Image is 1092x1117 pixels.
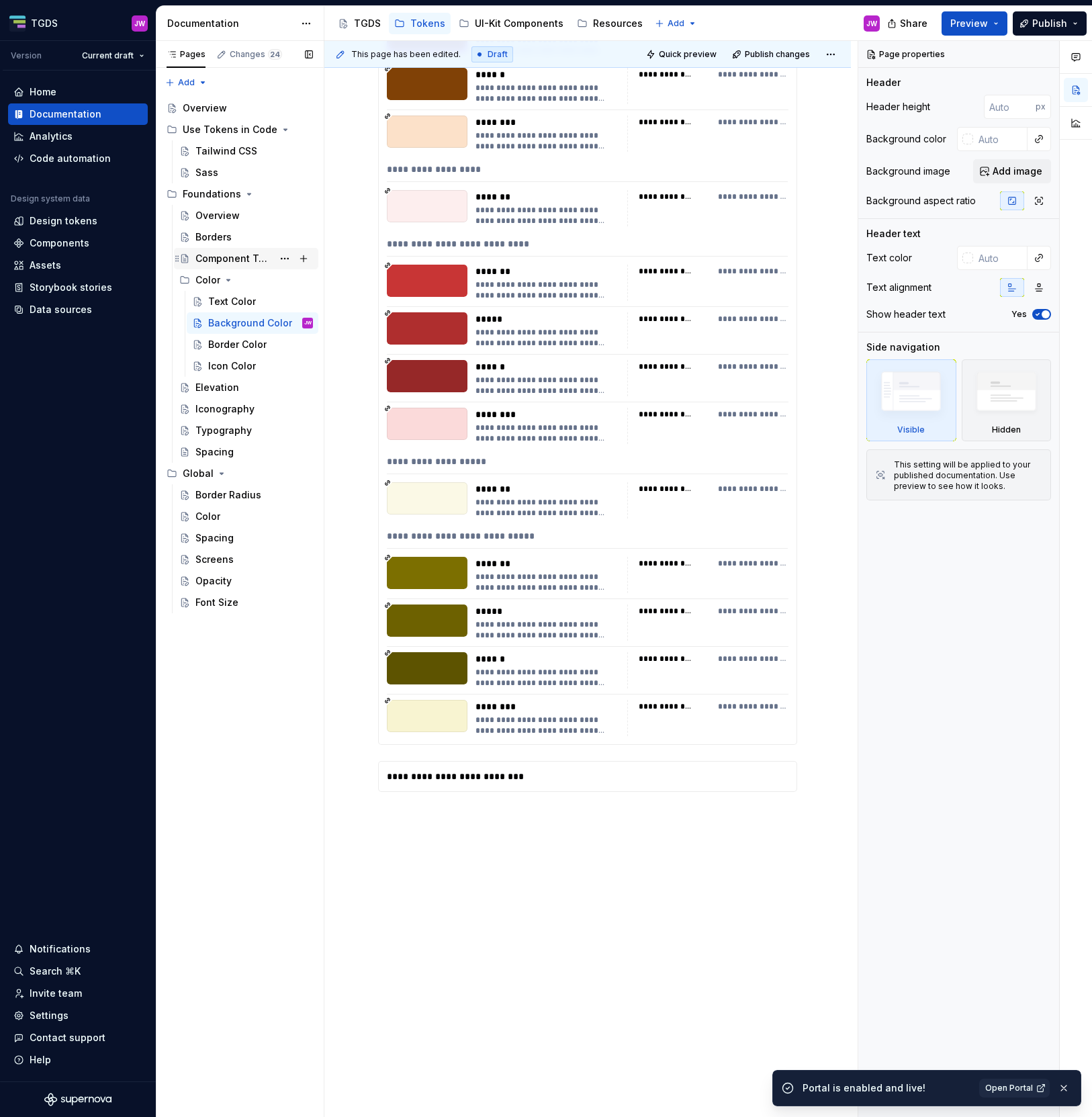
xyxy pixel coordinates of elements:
span: Add image [993,165,1042,178]
a: Components [8,232,148,254]
span: Add [668,18,684,29]
svg: Supernova Logo [44,1093,111,1106]
button: Current draft [76,46,150,65]
button: Notifications [8,938,148,960]
span: This page has been edited. [351,49,461,60]
div: Analytics [30,130,73,143]
div: Header text [866,227,921,240]
a: Font Size [174,592,318,613]
img: 0fab9ac4-f5af-45bf-82e9-07d128eb3e42.png [9,15,26,32]
a: Icon Color [187,355,318,377]
a: Tailwind CSS [174,140,318,162]
div: Design system data [11,193,90,204]
input: Auto [973,127,1028,151]
div: Settings [30,1009,69,1022]
a: UI-Kit Components [453,13,569,34]
div: Assets [30,259,61,272]
div: TGDS [354,17,381,30]
div: Global [161,463,318,484]
span: Preview [950,17,988,30]
a: Overview [174,205,318,226]
div: This setting will be applied to your published documentation. Use preview to see how it looks. [894,459,1042,492]
button: Search ⌘K [8,960,148,982]
a: Data sources [8,299,148,320]
span: Add [178,77,195,88]
a: Storybook stories [8,277,148,298]
a: Analytics [8,126,148,147]
div: Hidden [962,359,1052,441]
div: Storybook stories [30,281,112,294]
a: Iconography [174,398,318,420]
div: Text alignment [866,281,931,294]
button: Share [880,11,936,36]
div: Typography [195,424,252,437]
div: Changes [230,49,282,60]
a: Overview [161,97,318,119]
div: Overview [195,209,240,222]
a: Background ColorJW [187,312,318,334]
div: Text Color [208,295,256,308]
div: Header [866,76,901,89]
div: Invite team [30,987,82,1000]
div: Pages [167,49,206,60]
div: Foundations [161,183,318,205]
div: Data sources [30,303,92,316]
div: Notifications [30,942,91,956]
div: Header height [866,100,930,114]
div: Border Radius [195,488,261,502]
div: Overview [183,101,227,115]
div: Color [195,273,220,287]
a: Elevation [174,377,318,398]
button: Help [8,1049,148,1071]
div: Color [174,269,318,291]
div: JW [304,316,312,330]
div: Search ⌘K [30,965,81,978]
span: Share [900,17,927,30]
a: Documentation [8,103,148,125]
div: Font Size [195,596,238,609]
div: Page tree [161,97,318,613]
div: Global [183,467,214,480]
a: Screens [174,549,318,570]
p: px [1036,101,1046,112]
span: Open Portal [985,1083,1033,1093]
div: Spacing [195,531,234,545]
span: Quick preview [659,49,717,60]
div: Background color [866,132,946,146]
div: Background Color [208,316,292,330]
button: Contact support [8,1027,148,1048]
span: Publish [1032,17,1067,30]
div: Elevation [195,381,239,394]
div: Resources [593,17,643,30]
div: Portal is enabled and live! [803,1081,971,1095]
a: Component Tokens [174,248,318,269]
div: Screens [195,553,234,566]
button: Publish changes [728,45,816,64]
div: Use Tokens in Code [183,123,277,136]
div: Hidden [992,425,1021,435]
div: Visible [897,425,925,435]
button: Publish [1013,11,1087,36]
div: Spacing [195,445,234,459]
div: Color [195,510,220,523]
div: Home [30,85,56,99]
div: Opacity [195,574,232,588]
a: Open Portal [979,1079,1050,1098]
div: Tailwind CSS [195,144,257,158]
a: Border Color [187,334,318,355]
a: Typography [174,420,318,441]
a: Tokens [389,13,451,34]
a: Border Radius [174,484,318,506]
button: Add [651,14,701,33]
div: Components [30,236,89,250]
a: Opacity [174,570,318,592]
span: 24 [268,49,282,60]
div: Tokens [410,17,445,30]
div: Icon Color [208,359,256,373]
a: Color [174,506,318,527]
button: Add [161,73,212,92]
div: Background aspect ratio [866,194,976,208]
div: Visible [866,359,956,441]
span: Current draft [82,50,134,61]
